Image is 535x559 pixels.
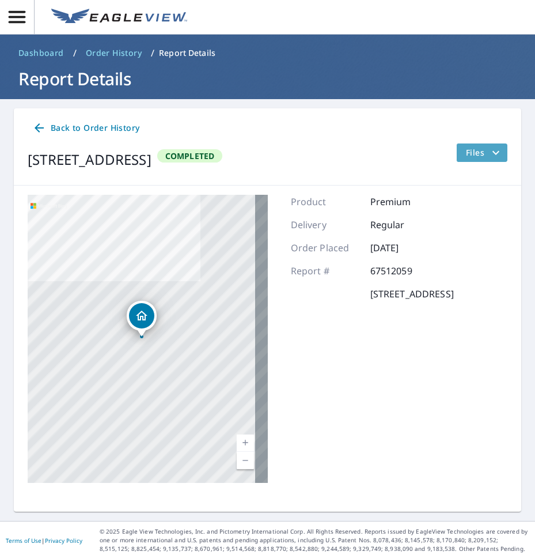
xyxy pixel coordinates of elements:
[51,9,187,26] img: EV Logo
[73,46,77,60] li: /
[14,44,521,62] nav: breadcrumb
[14,67,521,90] h1: Report Details
[86,47,142,59] span: Order History
[28,118,144,139] a: Back to Order History
[370,287,454,301] p: [STREET_ADDRESS]
[370,264,439,278] p: 67512059
[44,2,194,33] a: EV Logo
[466,146,503,160] span: Files
[81,44,146,62] a: Order History
[237,435,254,452] a: Current Level 17, Zoom In
[291,264,360,278] p: Report #
[14,44,69,62] a: Dashboard
[18,47,64,59] span: Dashboard
[291,241,360,255] p: Order Placed
[456,143,507,162] button: filesDropdownBtn-67512059
[28,149,151,170] div: [STREET_ADDRESS]
[32,121,139,135] span: Back to Order History
[6,537,82,544] p: |
[151,46,154,60] li: /
[45,537,82,545] a: Privacy Policy
[159,47,215,59] p: Report Details
[127,301,157,337] div: Dropped pin, building 1, Residential property, 304 S 3rd St Grandview, TX 76050
[158,150,222,161] span: Completed
[370,195,439,209] p: Premium
[237,452,254,469] a: Current Level 17, Zoom Out
[291,195,360,209] p: Product
[6,537,41,545] a: Terms of Use
[291,218,360,232] p: Delivery
[370,218,439,232] p: Regular
[100,527,529,553] p: © 2025 Eagle View Technologies, Inc. and Pictometry International Corp. All Rights Reserved. Repo...
[370,241,439,255] p: [DATE]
